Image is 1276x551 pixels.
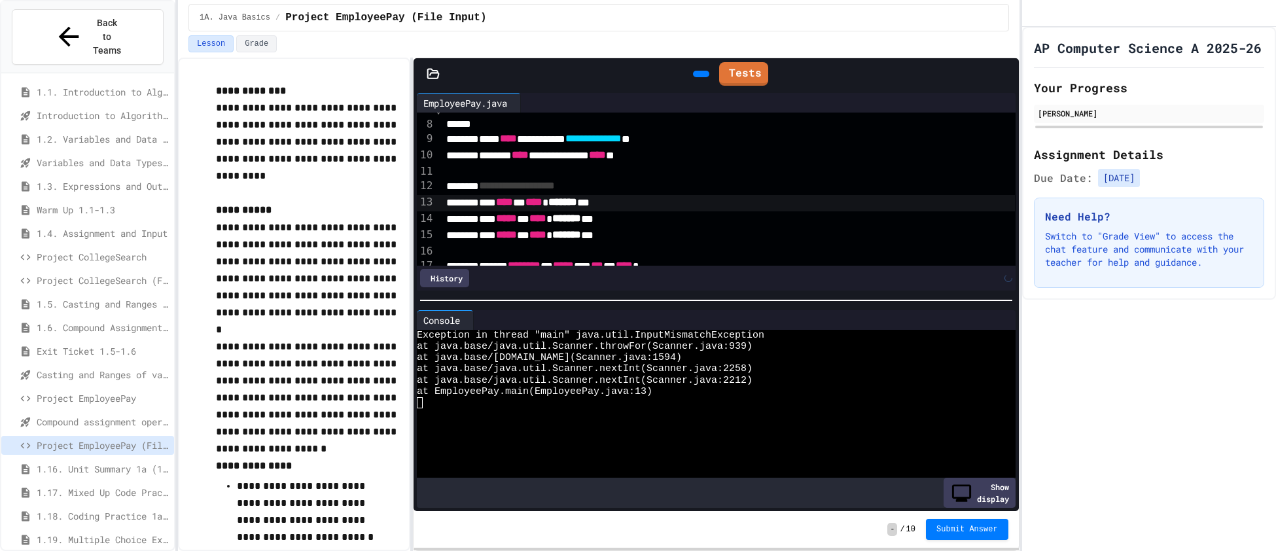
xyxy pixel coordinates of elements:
div: History [420,269,469,287]
div: 17 [417,258,434,275]
span: at java.base/[DOMAIN_NAME](Scanner.java:1594) [417,352,682,363]
button: Submit Answer [926,519,1008,540]
span: Introduction to Algorithms, Programming, and Compilers [37,109,169,122]
span: Due Date: [1034,170,1093,186]
span: [DATE] [1098,169,1140,187]
span: 1.19. Multiple Choice Exercises for Unit 1a (1.1-1.6) [37,533,169,546]
span: at java.base/java.util.Scanner.throwFor(Scanner.java:939) [417,341,753,352]
h3: Need Help? [1045,209,1253,224]
span: Submit Answer [936,524,998,535]
button: Lesson [188,35,234,52]
div: 15 [417,228,434,244]
div: 12 [417,179,434,195]
div: Show display [944,478,1016,508]
span: 1.5. Casting and Ranges of Values [37,297,169,311]
span: Casting and Ranges of variables - Quiz [37,368,169,382]
div: Console [417,313,467,327]
div: 13 [417,195,434,211]
div: Console [417,310,474,330]
button: Grade [236,35,277,52]
button: Back to Teams [12,9,164,65]
span: at EmployeePay.main(EmployeePay.java:13) [417,386,652,397]
span: at java.base/java.util.Scanner.nextInt(Scanner.java:2212) [417,375,753,386]
span: 1.17. Mixed Up Code Practice 1.1-1.6 [37,486,169,499]
div: EmployeePay.java [417,93,521,113]
span: at java.base/java.util.Scanner.nextInt(Scanner.java:2258) [417,363,753,374]
span: Warm Up 1.1-1.3 [37,203,169,217]
div: 9 [417,132,434,148]
span: Back to Teams [92,16,122,58]
div: 11 [417,164,434,179]
h1: AP Computer Science A 2025-26 [1034,39,1262,57]
span: 1.16. Unit Summary 1a (1.1-1.6) [37,462,169,476]
div: [PERSON_NAME] [1038,107,1260,119]
span: / [275,12,280,23]
span: 1.2. Variables and Data Types [37,132,169,146]
span: 10 [906,524,915,535]
span: 1.1. Introduction to Algorithms, Programming, and Compilers [37,85,169,99]
span: / [900,524,904,535]
div: 14 [417,211,434,228]
span: Exit Ticket 1.5-1.6 [37,344,169,358]
div: 10 [417,148,434,164]
p: Switch to "Grade View" to access the chat feature and communicate with your teacher for help and ... [1045,230,1253,269]
div: 8 [417,117,434,132]
h2: Your Progress [1034,79,1264,97]
span: - [887,523,897,536]
span: 1.4. Assignment and Input [37,226,169,240]
span: Exception in thread "main" java.util.InputMismatchException [417,330,764,341]
span: 1.18. Coding Practice 1a (1.1-1.6) [37,509,169,523]
h2: Assignment Details [1034,145,1264,164]
span: Compound assignment operators - Quiz [37,415,169,429]
span: 1.3. Expressions and Output [37,179,169,193]
span: Variables and Data Types - Quiz [37,156,169,169]
div: 16 [417,244,434,258]
span: Project EmployeePay (File Input) [37,438,169,452]
span: 1A. Java Basics [200,12,270,23]
span: Project EmployeePay (File Input) [285,10,486,26]
span: Fold line [434,103,442,116]
span: Project CollegeSearch (File Input) [37,274,169,287]
span: 1.6. Compound Assignment Operators [37,321,169,334]
a: Tests [719,62,768,86]
div: EmployeePay.java [417,96,514,110]
span: Project EmployeePay [37,391,169,405]
span: Project CollegeSearch [37,250,169,264]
